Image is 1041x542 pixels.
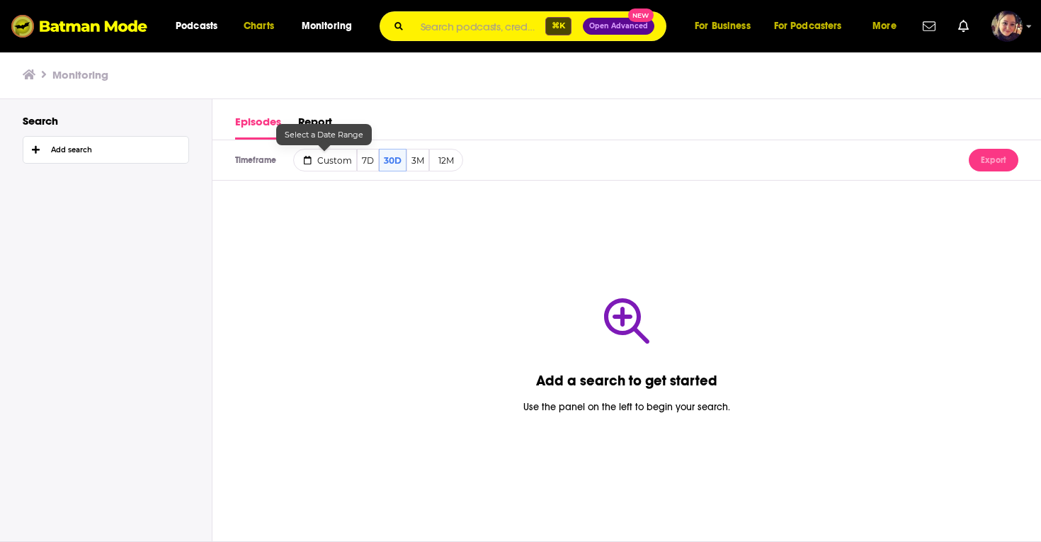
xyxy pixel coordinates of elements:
[872,16,897,36] span: More
[292,15,370,38] button: open menu
[536,372,717,390] h1: Add a search to get started
[991,11,1023,42] span: Logged in as Sydneyk
[589,23,648,30] span: Open Advanced
[415,12,545,40] input: Search podcasts, credits, & more...
[357,149,379,171] button: 7D
[234,15,283,38] a: Charts
[695,16,751,36] span: For Business
[991,11,1023,42] img: User Profile
[298,111,332,140] a: Report
[917,14,941,38] a: Show notifications dropdown
[176,16,217,36] span: Podcasts
[51,146,92,154] div: Add search
[235,111,281,140] a: Episodes
[52,68,108,81] a: Monitoring
[302,16,352,36] span: Monitoring
[969,149,1018,171] button: Export
[276,124,372,145] div: Select a Date Range
[293,149,357,171] button: Custom
[235,155,276,165] span: Timeframe
[952,14,974,38] a: Show notifications dropdown
[545,17,571,35] span: ⌘ K
[991,11,1023,42] button: Show profile menu
[379,149,406,171] button: 30D
[23,114,189,128] h2: Search
[429,149,463,171] button: 12M
[774,16,842,36] span: For Podcasters
[23,136,189,164] button: Add search
[244,16,274,36] span: Charts
[765,15,863,38] button: open menu
[166,15,236,38] button: open menu
[393,11,680,41] div: Search podcasts, credits, & more...
[628,9,654,22] span: New
[11,13,147,40] img: Batman Mode
[863,15,914,38] button: open menu
[406,149,429,171] button: 3M
[685,15,768,38] button: open menu
[583,18,654,35] button: Open AdvancedNew
[317,155,352,166] span: Custom
[523,401,730,413] h2: Use the panel on the left to begin your search.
